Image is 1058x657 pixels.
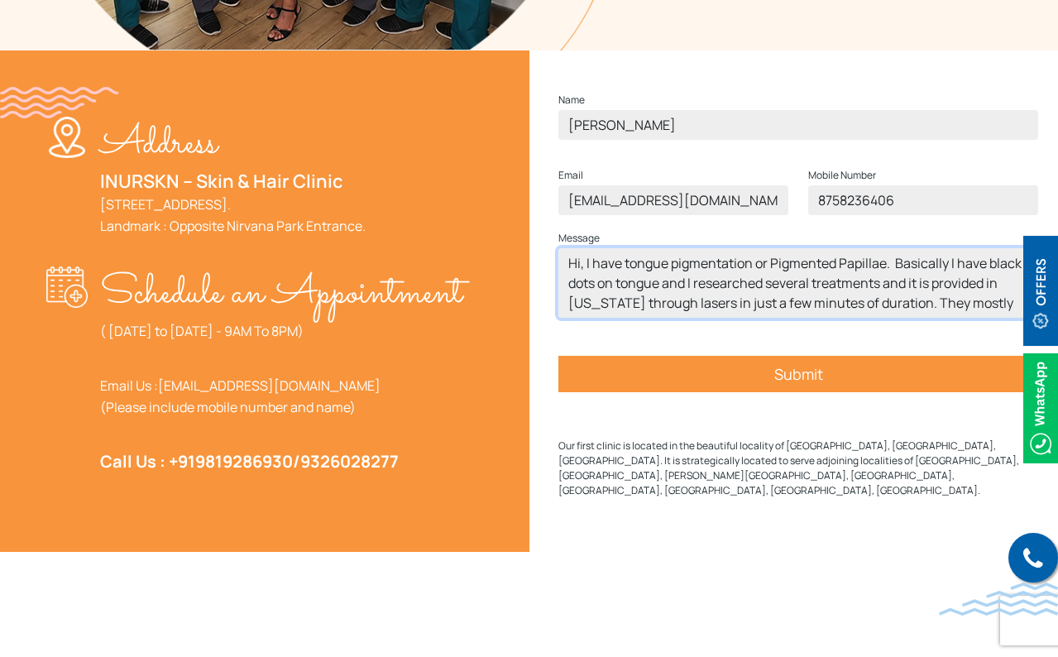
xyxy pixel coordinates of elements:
a: 9819286930 [195,450,293,472]
img: Whatsappicon [1023,353,1058,463]
img: up-blue-arrow.svg [1025,628,1037,640]
img: location-w [46,117,100,158]
a: [STREET_ADDRESS].Landmark : Opposite Nirvana Park Entrance. [100,195,366,235]
p: Email Us : (Please include mobile number and name) [100,375,462,418]
a: 9326028277 [300,450,399,472]
strong: Call Us : +91 / [100,450,399,472]
a: [EMAIL_ADDRESS][DOMAIN_NAME] [158,376,381,395]
input: Enter email address [558,185,788,215]
p: Schedule an Appointment [100,266,462,320]
a: INURSKN – Skin & Hair Clinic [100,169,343,194]
form: Contact form [558,90,1038,425]
p: Our first clinic is located in the beautiful locality of [GEOGRAPHIC_DATA], [GEOGRAPHIC_DATA], [G... [558,439,1038,498]
p: ( [DATE] to [DATE] - 9AM To 8PM) [100,320,462,342]
label: Message [558,228,600,248]
input: Enter your mobile number [808,185,1038,215]
img: bluewave [939,583,1058,616]
input: Submit [558,356,1038,392]
label: Email [558,165,583,185]
img: appointment-w [46,266,100,308]
input: Enter your name [558,110,1038,140]
a: Whatsappicon [1023,398,1058,416]
p: Address [100,117,366,170]
img: offerBt [1023,236,1058,346]
label: Mobile Number [808,165,876,185]
label: Name [558,90,585,110]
